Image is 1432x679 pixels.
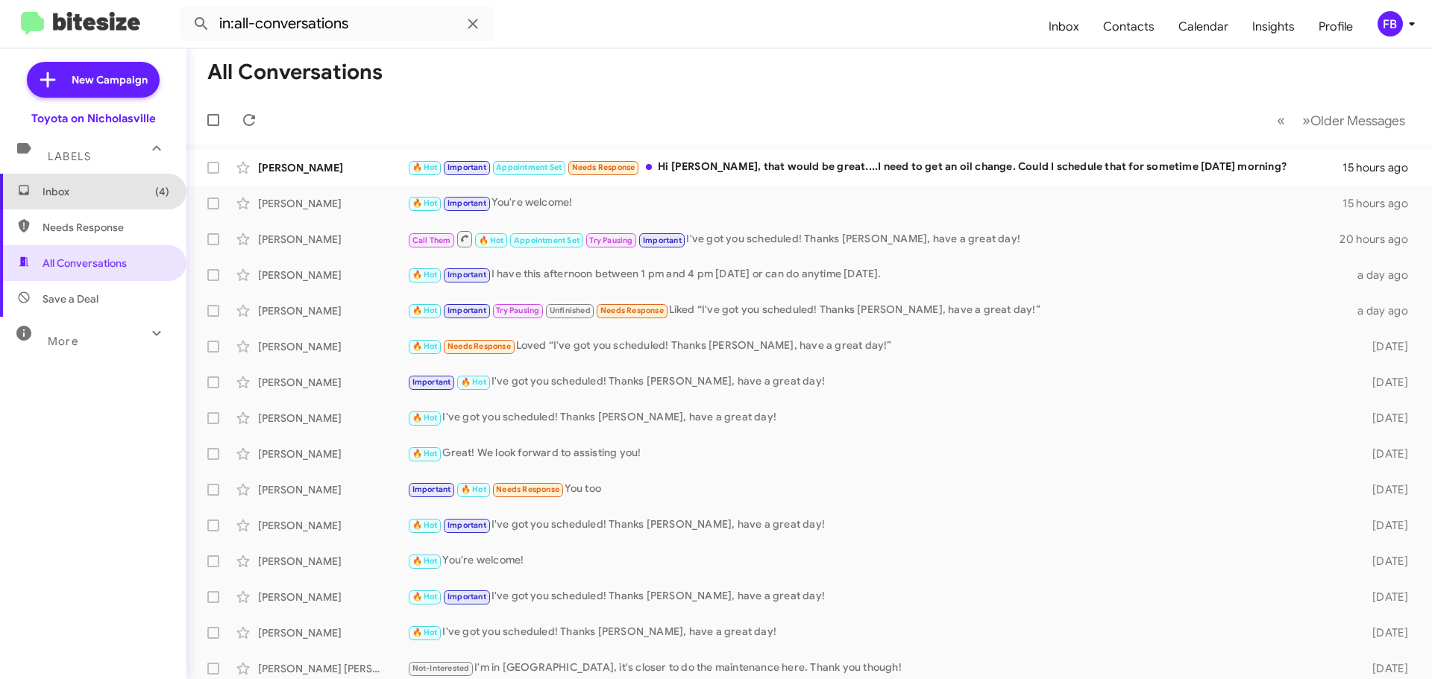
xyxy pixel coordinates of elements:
div: [PERSON_NAME] [258,625,407,640]
span: 🔥 Hot [412,162,438,172]
div: [PERSON_NAME] [258,411,407,426]
div: I've got you scheduled! Thanks [PERSON_NAME], have a great day! [407,373,1348,391]
div: I have this afternoon between 1 pm and 4 pm [DATE] or can do anytime [DATE]. [407,266,1348,283]
div: [DATE] [1348,625,1420,640]
div: 15 hours ago [1342,160,1420,175]
span: Insights [1240,5,1307,48]
div: a day ago [1348,303,1420,318]
span: Important [447,270,486,280]
span: 🔥 Hot [412,592,438,601]
div: 15 hours ago [1342,196,1420,211]
input: Search [180,6,494,42]
span: Call Them [412,236,451,245]
div: [DATE] [1348,411,1420,426]
div: Hi [PERSON_NAME], that would be great....I need to get an oil change. Could I schedule that for s... [407,159,1342,176]
span: Important [412,484,451,494]
button: Previous [1268,105,1294,136]
span: Important [447,162,486,172]
div: [PERSON_NAME] [258,590,407,604]
div: [PERSON_NAME] [258,339,407,354]
span: Inbox [1037,5,1091,48]
span: Try Pausing [589,236,632,245]
span: 🔥 Hot [412,520,438,530]
div: [PERSON_NAME] [258,160,407,175]
div: I'm in [GEOGRAPHIC_DATA], it's closer to do the maintenance here. Thank you though! [407,660,1348,677]
span: 🔥 Hot [412,449,438,458]
span: Needs Response [496,484,559,494]
span: Important [447,592,486,601]
div: FB [1378,11,1403,37]
div: I've got you scheduled! Thanks [PERSON_NAME], have a great day! [407,517,1348,534]
div: [PERSON_NAME] [258,518,407,533]
h1: All Conversations [207,60,383,84]
span: Important [447,520,486,530]
nav: Page navigation example [1269,105,1414,136]
span: 🔥 Hot [479,236,504,245]
span: Important [412,377,451,387]
div: Loved “I've got you scheduled! Thanks [PERSON_NAME], have a great day!” [407,338,1348,355]
span: All Conversations [43,256,127,271]
span: » [1302,111,1310,130]
button: Next [1293,105,1414,136]
div: [PERSON_NAME] [258,196,407,211]
span: Not-Interested [412,663,470,673]
div: [PERSON_NAME] [258,268,407,282]
div: [DATE] [1348,554,1420,569]
div: a day ago [1348,268,1420,282]
span: 🔥 Hot [412,628,438,637]
a: Contacts [1091,5,1166,48]
span: Inbox [43,184,169,199]
div: You too [407,481,1348,498]
div: Liked “I've got you scheduled! Thanks [PERSON_NAME], have a great day!” [407,302,1348,319]
div: [PERSON_NAME] [258,303,407,318]
span: 🔥 Hot [412,413,438,423]
span: More [48,335,78,348]
div: [PERSON_NAME] [258,375,407,390]
div: I've got you scheduled! Thanks [PERSON_NAME], have a great day! [407,624,1348,641]
div: Great! We look forward to assisting you! [407,445,1348,462]
div: [PERSON_NAME] [PERSON_NAME] [258,661,407,676]
span: 🔥 Hot [412,198,438,208]
span: Needs Response [600,306,664,315]
div: [PERSON_NAME] [258,446,407,461]
div: [DATE] [1348,339,1420,354]
span: « [1277,111,1285,130]
div: [DATE] [1348,518,1420,533]
div: Toyota on Nicholasville [31,111,156,126]
span: Needs Response [43,220,169,235]
span: Older Messages [1310,113,1405,129]
a: Profile [1307,5,1365,48]
span: Save a Deal [43,291,98,306]
span: 🔥 Hot [412,306,438,315]
span: Appointment Set [496,162,562,172]
span: Important [643,236,682,245]
span: Needs Response [447,341,511,351]
div: I've got you scheduled! Thanks [PERSON_NAME], have a great day! [407,588,1348,605]
span: 🔥 Hot [412,270,438,280]
div: I've got you scheduled! Thanks [PERSON_NAME], have a great day! [407,230,1340,248]
div: [DATE] [1348,446,1420,461]
div: [DATE] [1348,482,1420,497]
span: Try Pausing [496,306,539,315]
span: 🔥 Hot [412,556,438,566]
a: New Campaign [27,62,160,98]
span: (4) [155,184,169,199]
div: [PERSON_NAME] [258,554,407,569]
div: [DATE] [1348,590,1420,604]
div: You're welcome! [407,195,1342,212]
button: FB [1365,11,1416,37]
div: [DATE] [1348,375,1420,390]
span: Needs Response [572,162,635,172]
span: Unfinished [550,306,591,315]
span: Appointment Set [514,236,580,245]
span: Important [447,306,486,315]
a: Calendar [1166,5,1240,48]
span: Labels [48,150,91,163]
span: 🔥 Hot [461,484,486,494]
div: [DATE] [1348,661,1420,676]
div: I've got you scheduled! Thanks [PERSON_NAME], have a great day! [407,409,1348,426]
div: [PERSON_NAME] [258,482,407,497]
